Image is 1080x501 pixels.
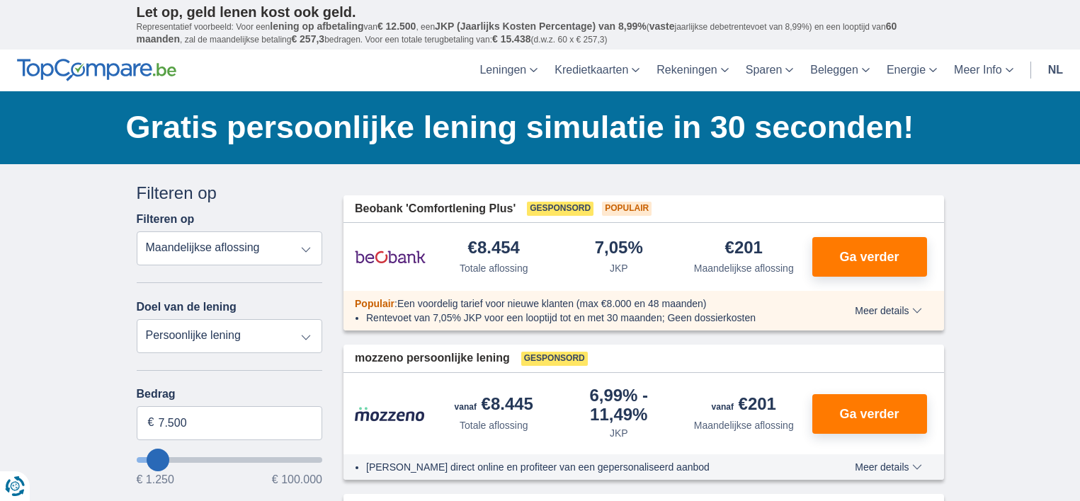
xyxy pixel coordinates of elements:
[546,50,648,91] a: Kredietkaarten
[1040,50,1072,91] a: nl
[397,298,707,309] span: Een voordelig tarief voor nieuwe klanten (max €8.000 en 48 maanden)
[270,21,363,32] span: lening op afbetaling
[694,418,794,432] div: Maandelijkse aflossing
[855,462,921,472] span: Meer details
[468,239,520,258] div: €8.454
[455,396,533,415] div: €8.445
[737,50,802,91] a: Sparen
[844,461,932,473] button: Meer details
[521,352,588,366] span: Gesponsord
[812,394,927,434] button: Ga verder
[137,21,944,46] p: Representatief voorbeeld: Voor een van , een ( jaarlijkse debetrentevoet van 8,99%) en een loopti...
[435,21,647,32] span: JKP (Jaarlijks Kosten Percentage) van 8,99%
[460,418,528,432] div: Totale aflossing
[355,298,394,309] span: Populair
[137,457,323,463] input: wantToBorrow
[562,387,676,423] div: 6,99%
[610,426,628,440] div: JKP
[812,237,927,277] button: Ga verder
[471,50,546,91] a: Leningen
[649,21,675,32] span: vaste
[366,460,803,474] li: [PERSON_NAME] direct online en profiteer van een gepersonaliseerd aanbod
[855,306,921,316] span: Meer details
[648,50,737,91] a: Rekeningen
[945,50,1022,91] a: Meer Info
[878,50,945,91] a: Energie
[126,105,944,149] h1: Gratis persoonlijke lening simulatie in 30 seconden!
[355,239,426,275] img: product.pl.alt Beobank
[355,350,510,367] span: mozzeno persoonlijke lening
[460,261,528,275] div: Totale aflossing
[844,305,932,316] button: Meer details
[802,50,878,91] a: Beleggen
[725,239,763,258] div: €201
[137,181,323,205] div: Filteren op
[355,406,426,422] img: product.pl.alt Mozzeno
[137,21,897,45] span: 60 maanden
[272,474,322,485] span: € 100.000
[366,311,803,325] li: Rentevoet van 7,05% JKP voor een looptijd tot en met 30 maanden; Geen dossierkosten
[712,396,776,415] div: €201
[610,261,628,275] div: JKP
[137,301,237,313] label: Doel van de lening
[137,388,323,401] label: Bedrag
[137,474,174,485] span: € 1.250
[137,4,944,21] p: Let op, geld lenen kost ook geld.
[377,21,416,32] span: € 12.500
[137,213,195,226] label: Filteren op
[694,261,794,275] div: Maandelijkse aflossing
[148,415,154,431] span: €
[602,202,652,216] span: Populair
[527,202,593,216] span: Gesponsord
[839,250,899,263] span: Ga verder
[291,33,324,45] span: € 257,3
[595,239,643,258] div: 7,05%
[343,296,814,311] div: :
[492,33,531,45] span: € 15.438
[17,59,176,81] img: TopCompare
[355,201,516,217] span: Beobank 'Comfortlening Plus'
[839,408,899,420] span: Ga verder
